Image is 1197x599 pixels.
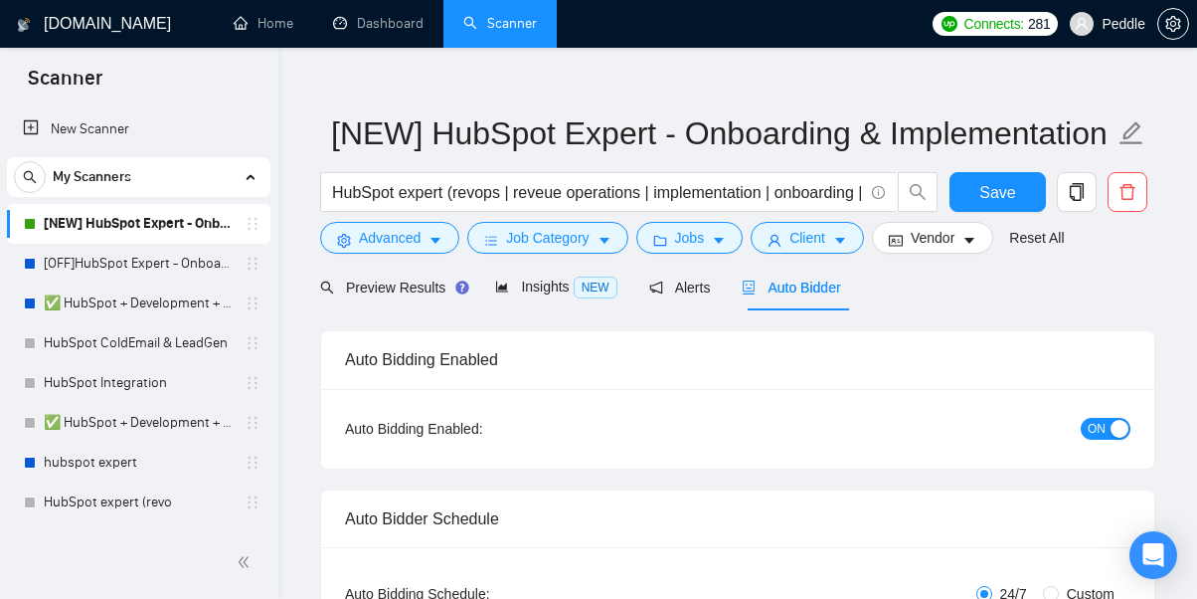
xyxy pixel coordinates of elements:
button: delete [1108,172,1147,212]
span: Advanced [359,227,421,249]
div: Open Intercom Messenger [1129,531,1177,579]
span: Save [979,180,1015,205]
span: Connects: [964,13,1024,35]
span: caret-down [428,233,442,248]
span: double-left [237,552,256,572]
span: Job Category [506,227,589,249]
span: Scanner [12,64,118,105]
span: notification [649,281,663,295]
span: search [15,170,45,184]
span: idcard [889,233,903,248]
a: dashboardDashboard [333,15,424,32]
input: Scanner name... [331,108,1114,158]
span: 281 [1028,13,1050,35]
span: Alerts [649,280,711,296]
span: search [899,183,937,201]
span: search [320,281,334,295]
span: copy [1058,183,1096,201]
button: setting [1157,8,1189,40]
span: Jobs [675,227,705,249]
button: search [14,161,46,193]
button: copy [1057,172,1097,212]
a: homeHome [234,15,293,32]
button: barsJob Categorycaret-down [467,222,627,254]
span: caret-down [833,233,847,248]
a: HubSpot expert (revo [44,483,233,522]
span: delete [1109,183,1146,201]
span: setting [337,233,351,248]
span: user [768,233,781,248]
span: Auto Bidder [742,280,840,296]
button: settingAdvancedcaret-down [320,222,459,254]
a: searchScanner [463,15,537,32]
span: My Scanners [53,157,131,197]
a: HubSpot Expert - Onboarding & Implementation (V2) [44,522,233,562]
a: ✅ HubSpot + Development + World [44,403,233,443]
a: [OFF]HubSpot Expert - Onboarding & Implementation (LIVE) [44,244,233,284]
button: folderJobscaret-down [636,222,744,254]
span: caret-down [598,233,611,248]
a: New Scanner [23,109,255,149]
span: caret-down [962,233,976,248]
a: ✅ HubSpot + Development + US only [44,284,233,323]
span: holder [245,415,260,431]
span: edit [1118,120,1144,146]
span: robot [742,281,756,295]
button: Save [949,172,1046,212]
span: caret-down [712,233,726,248]
a: hubspot expert [44,443,233,483]
div: Auto Bidding Enabled: [345,418,606,440]
span: holder [245,455,260,471]
a: HubSpot Integration [44,363,233,403]
span: setting [1158,16,1188,32]
span: ON [1088,418,1106,440]
div: Auto Bidder Schedule [345,491,1130,547]
span: area-chart [495,280,509,294]
span: holder [245,256,260,272]
span: holder [245,216,260,232]
input: Search Freelance Jobs... [332,180,863,205]
div: Auto Bidding Enabled [345,331,1130,388]
span: holder [245,335,260,351]
span: Vendor [911,227,954,249]
a: setting [1157,16,1189,32]
span: NEW [574,277,617,299]
img: logo [17,9,31,41]
span: Insights [495,279,616,295]
span: bars [484,233,498,248]
a: Reset All [1009,227,1064,249]
button: search [898,172,938,212]
li: New Scanner [7,109,270,149]
span: info-circle [872,186,885,199]
a: [NEW] HubSpot Expert - Onboarding & Implementation (LIVE) [44,204,233,244]
span: holder [245,375,260,391]
div: Tooltip anchor [453,279,471,297]
span: folder [653,233,667,248]
span: holder [245,296,260,311]
a: HubSpot ColdEmail & LeadGen [44,323,233,363]
button: userClientcaret-down [751,222,864,254]
img: upwork-logo.png [941,16,957,32]
button: idcardVendorcaret-down [872,222,993,254]
span: holder [245,495,260,510]
span: Client [789,227,825,249]
span: user [1075,17,1089,31]
span: Preview Results [320,280,463,296]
